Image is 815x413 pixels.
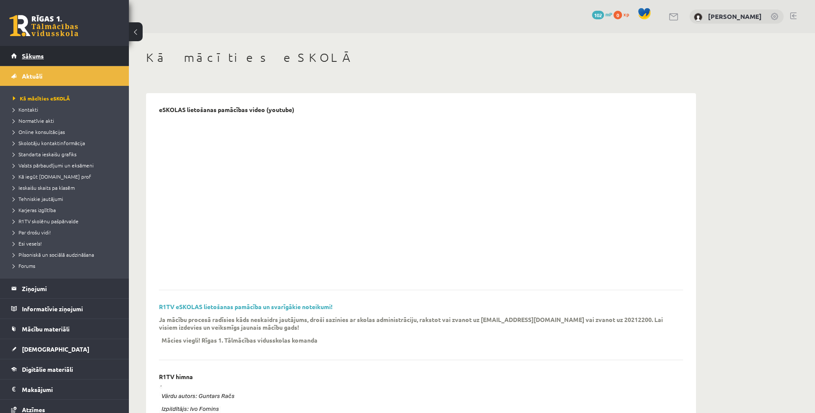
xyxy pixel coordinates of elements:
a: Karjeras izglītība [13,206,120,214]
span: Online konsultācijas [13,128,65,135]
a: Tehniskie jautājumi [13,195,120,203]
span: Sākums [22,52,44,60]
span: Pilsoniskā un sociālā audzināšana [13,251,94,258]
span: Normatīvie akti [13,117,54,124]
span: mP [605,11,612,18]
span: Esi vesels! [13,240,42,247]
a: Standarta ieskaišu grafiks [13,150,120,158]
span: Kā iegūt [DOMAIN_NAME] prof [13,173,91,180]
img: Aksels Radziņš [694,13,702,21]
legend: Maksājumi [22,380,118,399]
span: 0 [614,11,622,19]
p: Rīgas 1. Tālmācības vidusskolas komanda [201,336,317,344]
a: Par drošu vidi! [13,228,120,236]
a: Forums [13,262,120,270]
a: [PERSON_NAME] [708,12,762,21]
span: Karjeras izglītība [13,206,56,213]
a: Digitālie materiāli [11,359,118,379]
a: R1TV skolēnu pašpārvalde [13,217,120,225]
span: Kontakti [13,106,38,113]
a: Esi vesels! [13,240,120,247]
a: Normatīvie akti [13,117,120,125]
a: Maksājumi [11,380,118,399]
span: Valsts pārbaudījumi un eksāmeni [13,162,94,169]
span: [DEMOGRAPHIC_DATA] [22,345,89,353]
a: Aktuāli [11,66,118,86]
span: Par drošu vidi! [13,229,51,236]
span: Mācību materiāli [22,325,70,333]
p: R1TV himna [159,373,193,380]
a: Skolotāju kontaktinformācija [13,139,120,147]
a: Kā iegūt [DOMAIN_NAME] prof [13,173,120,180]
span: Skolotāju kontaktinformācija [13,140,85,146]
a: Valsts pārbaudījumi un eksāmeni [13,161,120,169]
a: Informatīvie ziņojumi [11,299,118,319]
legend: Informatīvie ziņojumi [22,299,118,319]
p: Ja mācību procesā radīsies kāds neskaidrs jautājums, droši sazinies ar skolas administrāciju, rak... [159,316,670,331]
legend: Ziņojumi [22,279,118,298]
a: Online konsultācijas [13,128,120,136]
a: Pilsoniskā un sociālā audzināšana [13,251,120,258]
a: R1TV eSKOLAS lietošanas pamācība un svarīgākie noteikumi! [159,303,333,310]
span: Aktuāli [22,72,43,80]
span: Digitālie materiāli [22,365,73,373]
a: Ziņojumi [11,279,118,298]
a: Rīgas 1. Tālmācības vidusskola [9,15,78,36]
h1: Kā mācīties eSKOLĀ [146,50,696,65]
a: [DEMOGRAPHIC_DATA] [11,339,118,359]
a: 102 mP [592,11,612,18]
a: Kā mācīties eSKOLĀ [13,94,120,102]
span: Forums [13,262,35,269]
span: xp [623,11,629,18]
span: Standarta ieskaišu grafiks [13,151,76,158]
a: Sākums [11,46,118,66]
span: Kā mācīties eSKOLĀ [13,95,70,102]
span: Ieskaišu skaits pa klasēm [13,184,75,191]
a: 0 xp [614,11,633,18]
span: Tehniskie jautājumi [13,195,63,202]
a: Ieskaišu skaits pa klasēm [13,184,120,191]
span: R1TV skolēnu pašpārvalde [13,218,79,225]
a: Mācību materiāli [11,319,118,339]
p: Mācies viegli! [162,336,200,344]
a: Kontakti [13,106,120,113]
span: 102 [592,11,604,19]
p: eSKOLAS lietošanas pamācības video (youtube) [159,106,294,113]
